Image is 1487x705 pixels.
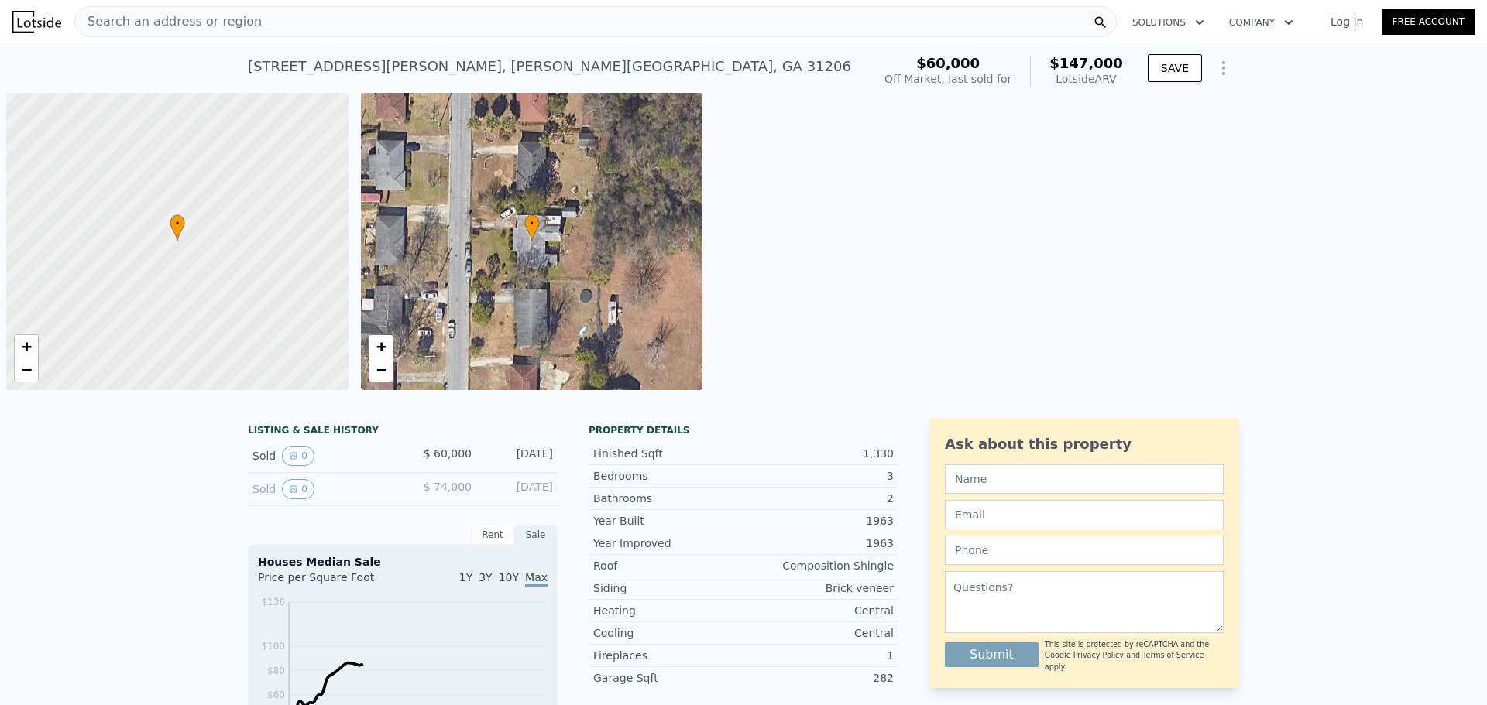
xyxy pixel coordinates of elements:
[743,558,894,573] div: Composition Shingle
[743,648,894,663] div: 1
[593,446,743,461] div: Finished Sqft
[743,670,894,686] div: 282
[252,446,390,466] div: Sold
[1217,9,1306,36] button: Company
[1049,71,1123,87] div: Lotside ARV
[743,603,894,618] div: Central
[524,217,540,231] span: •
[1049,55,1123,71] span: $147,000
[945,536,1224,565] input: Phone
[945,642,1039,667] button: Submit
[1148,54,1202,82] button: SAVE
[1045,639,1224,672] div: This site is protected by reCAPTCHA and the Google and apply.
[743,580,894,596] div: Brick veneer
[261,597,285,607] tspan: $136
[743,536,894,551] div: 1963
[261,641,285,652] tspan: $100
[743,513,894,529] div: 1963
[524,214,540,241] div: •
[593,648,743,663] div: Fireplaces
[484,446,553,466] div: [DATE]
[267,666,285,676] tspan: $80
[743,491,894,506] div: 2
[1142,651,1204,659] a: Terms of Service
[75,12,262,31] span: Search an address or region
[593,558,743,573] div: Roof
[945,500,1224,529] input: Email
[593,625,743,641] div: Cooling
[258,554,548,570] div: Houses Median Sale
[743,446,894,461] div: 1,330
[525,571,548,587] span: Max
[1073,651,1124,659] a: Privacy Policy
[499,571,519,584] span: 10Y
[916,55,980,71] span: $60,000
[945,464,1224,494] input: Name
[170,214,185,241] div: •
[459,571,472,584] span: 1Y
[593,670,743,686] div: Garage Sqft
[593,536,743,551] div: Year Improved
[424,447,472,460] span: $ 60,000
[248,424,558,440] div: LISTING & SALE HISTORY
[376,337,386,356] span: +
[479,571,492,584] span: 3Y
[1120,9,1217,36] button: Solutions
[252,479,390,499] div: Sold
[593,603,743,618] div: Heating
[424,481,472,493] span: $ 74,000
[589,424,898,436] div: Property details
[369,335,393,358] a: Zoom in
[743,625,894,641] div: Central
[514,525,558,545] div: Sale
[12,11,61,33] img: Lotside
[1382,9,1475,35] a: Free Account
[1208,53,1239,84] button: Show Options
[258,570,403,594] div: Price per Square Foot
[170,217,185,231] span: •
[884,71,1011,87] div: Off Market, last sold for
[282,446,314,466] button: View historical data
[593,468,743,484] div: Bedrooms
[593,580,743,596] div: Siding
[15,358,38,382] a: Zoom out
[15,335,38,358] a: Zoom in
[593,491,743,506] div: Bathrooms
[369,358,393,382] a: Zoom out
[376,360,386,379] span: −
[22,337,32,356] span: +
[282,479,314,499] button: View historical data
[593,513,743,529] div: Year Built
[471,525,514,545] div: Rent
[743,468,894,484] div: 3
[248,56,851,77] div: [STREET_ADDRESS][PERSON_NAME] , [PERSON_NAME][GEOGRAPHIC_DATA] , GA 31206
[945,433,1224,455] div: Ask about this property
[1312,14,1382,29] a: Log In
[267,690,285,700] tspan: $60
[484,479,553,499] div: [DATE]
[22,360,32,379] span: −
